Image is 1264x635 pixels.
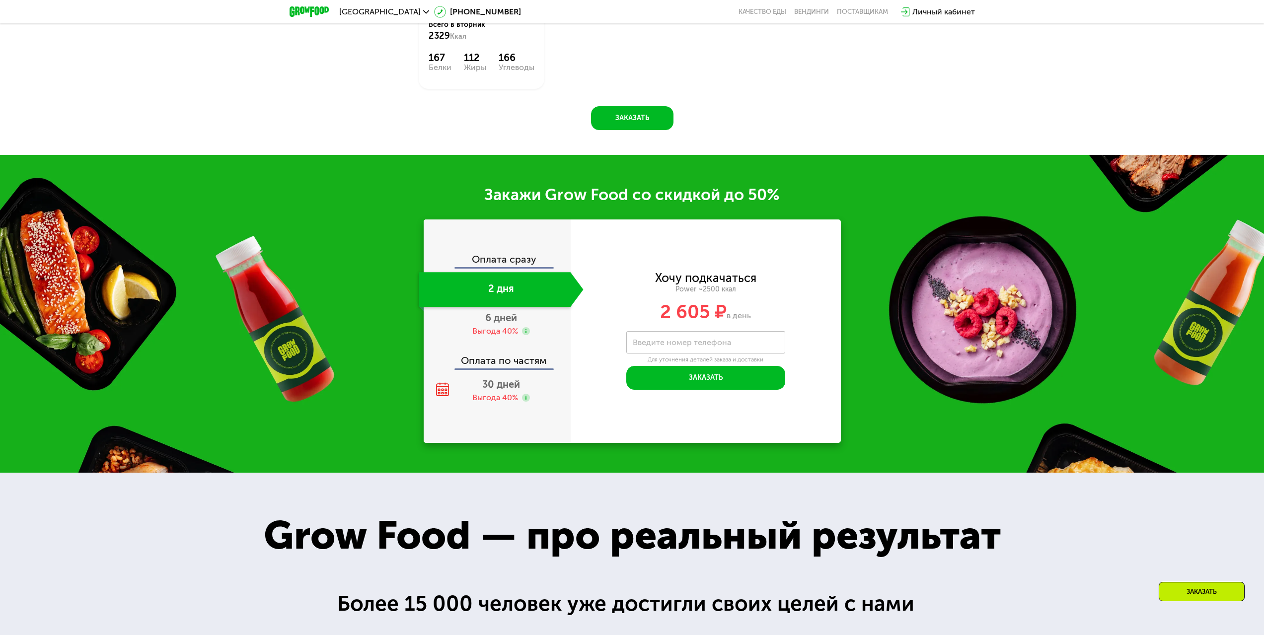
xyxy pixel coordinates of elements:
div: Всего в вторник [429,20,534,42]
div: Выгода 40% [472,392,518,403]
span: [GEOGRAPHIC_DATA] [339,8,421,16]
div: Более 15 000 человек уже достигли своих целей с нами [337,587,927,620]
div: Белки [429,64,451,71]
a: [PHONE_NUMBER] [434,6,521,18]
div: Жиры [464,64,486,71]
div: 167 [429,52,451,64]
label: Введите номер телефона [633,340,731,345]
div: Личный кабинет [912,6,975,18]
span: 6 дней [485,312,517,324]
span: Ккал [450,32,466,41]
div: Power ~2500 ккал [571,285,841,294]
span: 30 дней [482,378,520,390]
span: в день [727,311,751,320]
div: поставщикам [837,8,888,16]
a: Качество еды [739,8,786,16]
div: Выгода 40% [472,326,518,337]
div: Оплата по частям [425,346,571,368]
div: 166 [499,52,534,64]
div: Для уточнения деталей заказа и доставки [626,356,785,364]
a: Вендинги [794,8,829,16]
button: Заказать [626,366,785,390]
span: 2329 [429,30,450,41]
div: Оплата сразу [425,254,571,267]
button: Заказать [591,106,673,130]
div: Углеводы [499,64,534,71]
div: 112 [464,52,486,64]
span: 2 605 ₽ [660,300,727,323]
div: Grow Food — про реальный результат [234,505,1030,565]
div: Заказать [1159,582,1245,601]
div: Хочу подкачаться [655,273,756,283]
